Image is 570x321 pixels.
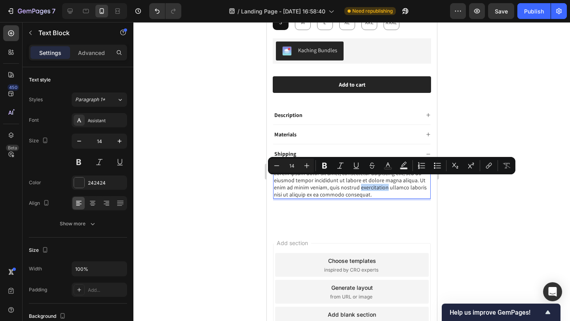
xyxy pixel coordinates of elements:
div: Add... [88,287,125,294]
span: Need republishing [352,8,393,15]
div: Size [29,136,50,146]
button: Add to cart [6,54,164,71]
div: Font [29,117,39,124]
p: 7 [52,6,55,16]
div: Assistant [88,117,125,124]
div: Undo/Redo [149,3,181,19]
button: 7 [3,3,59,19]
div: Width [29,265,42,272]
span: then drag & drop elements [55,298,114,305]
div: 450 [8,84,19,91]
div: Open Intercom Messenger [543,282,562,301]
div: Show more [60,220,97,228]
span: Add section [7,217,44,225]
p: Shipping [8,128,29,135]
button: Show survey - Help us improve GemPages! [450,308,553,317]
iframe: Design area [267,22,437,321]
div: Align [29,198,51,209]
button: Show more [29,217,127,231]
div: Color [29,179,41,186]
div: 242424 [88,179,125,187]
div: Text style [29,76,51,83]
span: / [237,7,239,15]
button: Paragraph 1* [72,93,127,107]
p: Lorem ipsum dolor sit amet, consectetur adipiscing elit, sed do eiusmod tempor incididunt ut labo... [7,147,163,176]
span: Help us improve GemPages! [450,309,543,316]
div: Padding [29,286,47,293]
button: Publish [517,3,551,19]
span: Save [495,8,508,15]
div: Editor contextual toolbar [268,157,515,174]
span: from URL or image [63,271,106,278]
span: Landing Page - [DATE] 16:58:40 [241,7,325,15]
div: Styles [29,96,43,103]
div: Publish [524,7,544,15]
div: Generate layout [65,261,106,270]
div: Choose templates [61,234,109,243]
button: Save [488,3,514,19]
img: KachingBundles.png [15,24,25,34]
input: Auto [72,262,127,276]
div: Rich Text Editor. Editing area: main [6,108,31,117]
p: Text Block [38,28,106,38]
div: Beta [6,145,19,151]
div: Rich Text Editor. Editing area: main [6,88,37,98]
div: Add to cart [72,59,99,66]
p: Materials [8,109,30,116]
span: Paragraph 1* [75,96,105,103]
button: Kaching Bundles [9,19,77,38]
span: inspired by CRO experts [57,244,112,251]
p: Advanced [78,49,105,57]
div: Rich Text Editor. Editing area: main [6,127,30,136]
div: Rich Text Editor. Editing area: main [6,147,164,177]
div: Size [29,245,50,256]
p: Description [8,89,36,96]
p: Settings [39,49,61,57]
div: Kaching Bundles [31,24,70,32]
div: Add blank section [61,288,109,296]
